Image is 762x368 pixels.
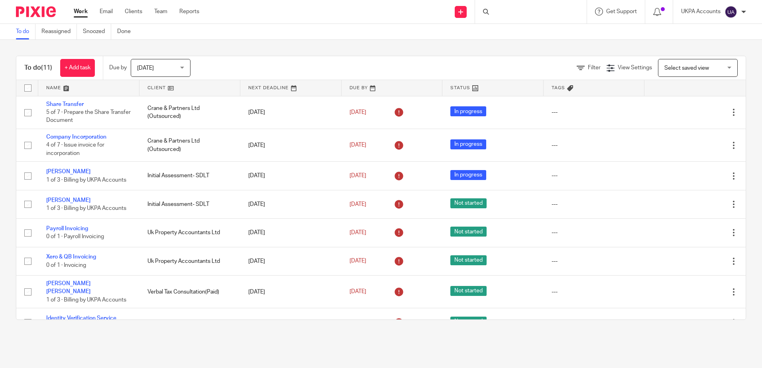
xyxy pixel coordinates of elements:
[240,219,342,247] td: [DATE]
[606,9,637,14] span: Get Support
[450,286,487,296] span: Not started
[100,8,113,16] a: Email
[139,129,241,161] td: Crane & Partners Ltd (Outsourced)
[588,65,601,70] span: Filter
[240,162,342,190] td: [DATE]
[450,139,486,149] span: In progress
[618,65,652,70] span: View Settings
[681,8,721,16] p: UKPA Accounts
[24,64,52,72] h1: To do
[240,190,342,218] td: [DATE]
[350,230,366,235] span: [DATE]
[46,226,88,231] a: Payroll Invoicing
[450,106,486,116] span: In progress
[240,247,342,275] td: [DATE]
[350,258,366,264] span: [DATE]
[450,170,486,180] span: In progress
[41,24,77,39] a: Reassigned
[46,297,126,303] span: 1 of 3 · Billing by UKPA Accounts
[552,108,637,116] div: ---
[46,206,126,211] span: 1 of 3 · Billing by UKPA Accounts
[450,198,487,208] span: Not started
[46,198,90,203] a: [PERSON_NAME]
[125,8,142,16] a: Clients
[117,24,137,39] a: Done
[46,315,116,321] a: Identity Verification Service
[350,143,366,148] span: [DATE]
[137,65,154,71] span: [DATE]
[46,169,90,174] a: [PERSON_NAME]
[179,8,199,16] a: Reports
[139,276,241,308] td: Verbal Tax Consultation(Paid)
[552,229,637,237] div: ---
[552,141,637,149] div: ---
[664,65,709,71] span: Select saved view
[139,308,241,337] td: [PERSON_NAME]
[60,59,95,77] a: + Add task
[450,255,487,265] span: Not started
[139,162,241,190] td: Initial Assessment- SDLT
[450,317,487,327] span: Not started
[240,129,342,161] td: [DATE]
[552,86,565,90] span: Tags
[46,177,126,183] span: 1 of 3 · Billing by UKPA Accounts
[46,134,106,140] a: Company Incorporation
[552,172,637,180] div: ---
[139,190,241,218] td: Initial Assessment- SDLT
[350,110,366,115] span: [DATE]
[109,64,127,72] p: Due by
[552,257,637,265] div: ---
[725,6,737,18] img: svg%3E
[450,227,487,237] span: Not started
[240,308,342,337] td: [DATE]
[46,234,104,240] span: 0 of 1 · Payroll Invoicing
[552,200,637,208] div: ---
[46,102,84,107] a: Share Transfer
[46,143,104,157] span: 4 of 7 · Issue invoice for incorporation
[46,110,131,123] span: 5 of 7 · Prepare the Share Transfer Document
[139,96,241,129] td: Crane & Partners Ltd (Outsourced)
[139,219,241,247] td: Uk Property Accountants Ltd
[552,318,637,326] div: ---
[154,8,167,16] a: Team
[16,24,35,39] a: To do
[46,262,86,268] span: 0 of 1 · Invoicing
[139,247,241,275] td: Uk Property Accountants Ltd
[74,8,88,16] a: Work
[350,202,366,207] span: [DATE]
[350,289,366,295] span: [DATE]
[240,96,342,129] td: [DATE]
[46,281,90,294] a: [PERSON_NAME] [PERSON_NAME]
[16,6,56,17] img: Pixie
[552,288,637,296] div: ---
[46,254,96,260] a: Xero & QB Invoicing
[83,24,111,39] a: Snoozed
[41,65,52,71] span: (11)
[240,276,342,308] td: [DATE]
[350,173,366,178] span: [DATE]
